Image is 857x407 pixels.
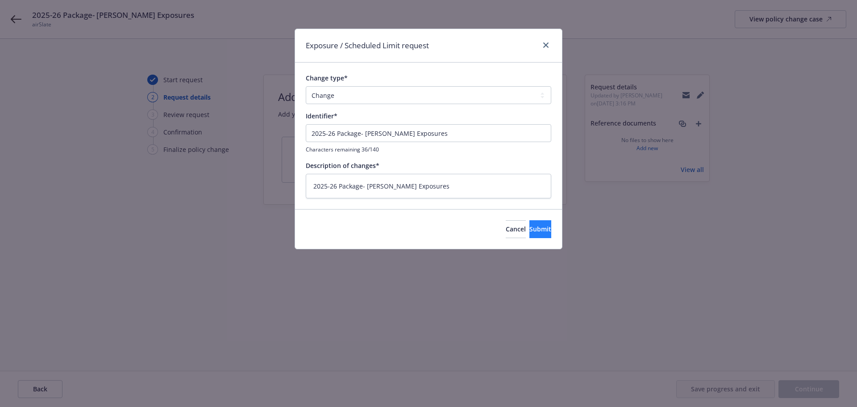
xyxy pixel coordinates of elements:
textarea: 2025-26 Package- [PERSON_NAME] Exposures [306,174,551,198]
h1: Exposure / Scheduled Limit request [306,40,429,51]
button: Submit [529,220,551,238]
button: Cancel [506,220,526,238]
span: Submit [529,225,551,233]
span: Change type* [306,74,348,82]
span: Characters remaining 36/140 [306,146,551,153]
span: Cancel [506,225,526,233]
input: This will be shown in the policy change history list for your reference. [306,124,551,142]
span: Description of changes* [306,161,379,170]
a: close [541,40,551,50]
span: Identifier* [306,112,337,120]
